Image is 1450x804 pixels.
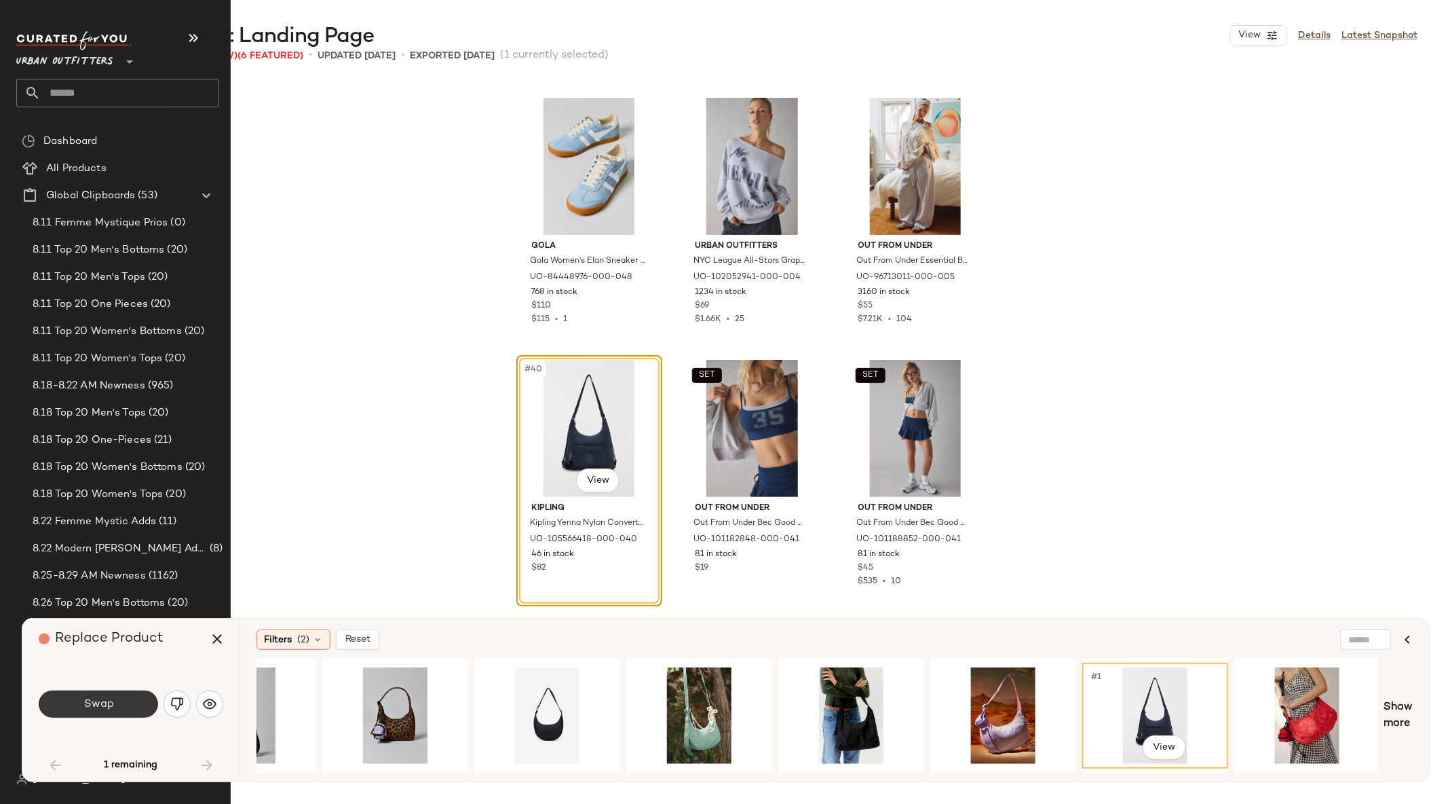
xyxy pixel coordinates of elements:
span: Out From Under Bec Good Game Double Layer Bra Top in Navy, Women's at Urban Outfitters [693,517,808,530]
p: updated [DATE] [318,49,396,63]
img: 101182848_041_b [684,360,820,497]
span: • [550,315,564,324]
span: (20) [162,351,185,367]
span: Reset [345,634,370,645]
span: Out From Under [858,502,973,515]
img: svg%3e [203,697,216,711]
span: 1 [564,315,568,324]
span: 8.11 Top 20 Men's Tops [33,270,145,285]
span: View [1152,742,1175,753]
span: 10 [892,577,902,586]
img: svg%3e [170,697,184,711]
img: 89539985_407_b [631,668,767,764]
span: All Products [46,161,107,177]
span: Replace Product [55,632,164,646]
a: Latest Snapshot [1341,29,1417,43]
button: SET [692,368,722,383]
img: 80896871_001_b [783,668,919,764]
img: 105566418_040_m [1087,668,1223,764]
button: Reset [336,629,379,650]
span: (1162) [146,568,178,584]
span: View [586,475,609,486]
span: Urban Outfitters [16,46,113,71]
span: UO-101182848-000-041 [693,534,799,546]
span: $110 [532,300,552,312]
span: 8.11 Femme Mystique Prios [33,215,168,231]
span: 8.11 Top 20 Men's Bottoms [33,242,165,258]
span: • [401,48,404,64]
span: Urban Outfitters [695,240,809,253]
img: 102052941_004_b [684,98,820,235]
span: 8.18 Top 20 Women's Tops [33,487,163,502]
span: (20) [146,405,169,421]
span: • [883,315,897,324]
img: 96713011_005_b [847,98,984,235]
button: Swap [39,691,158,718]
span: 8.18 Top 20 One-Pieces [33,433,151,448]
button: View [1230,25,1287,45]
span: (53) [135,188,157,204]
span: Swap [83,698,113,711]
span: (20) [182,324,205,340]
img: 80896822_025_b [327,668,463,764]
span: Out From Under [858,240,973,253]
span: Gola [532,240,647,253]
span: $7.21K [858,315,883,324]
span: 8.11 Top 20 One Pieces [33,297,148,312]
span: • [878,577,892,586]
span: (6 Featured) [237,51,303,61]
span: Out From Under Bec Good Game Pleated Micro Mini Skort in Navy, Women's at Urban Outfitters [857,517,972,530]
span: 8.25-8.29 AM Newness [33,568,146,584]
button: View [576,469,619,493]
span: • [309,48,312,64]
img: cfy_white_logo.C9jOOHJF.svg [16,31,132,50]
span: $45 [858,562,874,574]
span: 3160 in stock [858,287,911,299]
span: $19 [695,562,708,574]
span: $55 [858,300,873,312]
span: (2) [297,633,309,647]
span: Kipling Yenna Nylon Convertible Bag, Women's at Urban Outfitters [531,517,645,530]
span: (0) [168,215,185,231]
span: (1 currently selected) [500,48,609,64]
span: 81 in stock [695,549,737,561]
span: (21) [151,433,172,448]
span: 8.18 Top 20 Men's Tops [33,405,146,421]
span: • [721,315,735,324]
span: View [1238,30,1261,41]
span: 8.11 Top 20 Women's Tops [33,351,162,367]
span: Out From Under [695,502,809,515]
span: (20) [163,487,186,502]
span: $535 [858,577,878,586]
span: (8) [207,541,223,557]
span: (20) [145,270,168,285]
span: Filters [264,633,292,647]
span: Dashboard [43,134,97,149]
span: Gola Women's Elan Sneaker in Air/White, Women's at Urban Outfitters [531,255,645,268]
img: 105566418_040_m [521,360,657,497]
span: 104 [897,315,913,324]
span: 81 in stock [858,549,900,561]
span: $1.66K [695,315,721,324]
img: 102079514_060_b [1239,668,1375,764]
span: NYC League All-Stars Graphic Off-The-Shoulder Pullover Top in Grey, Women's at Urban Outfitters [693,255,808,268]
span: Show more [1384,699,1413,732]
span: 8.26 Top 20 Men's Bottoms [33,596,166,611]
span: (965) [145,378,174,394]
span: $69 [695,300,709,312]
span: Out From Under Essential Barrel Leg Full Length Sweatpant in [PERSON_NAME], Women's at Urban Outf... [857,255,972,268]
span: Global Clipboards [46,188,135,204]
img: svg%3e [22,134,35,148]
span: School Spirit: Landing Page [106,23,374,50]
img: 104040704_001_m [479,668,615,764]
span: 8.22 Modern [PERSON_NAME] Adds [33,541,207,557]
span: 8.22 Femme Mystic Adds [33,514,156,530]
button: View [1143,735,1186,760]
p: Exported [DATE] [410,49,495,63]
img: 84448976_048_b [521,98,657,235]
span: (11) [156,514,177,530]
span: (20) [148,297,171,312]
img: 101188852_041_b [847,360,984,497]
span: 768 in stock [532,287,578,299]
span: UO-105566418-000-040 [531,534,638,546]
